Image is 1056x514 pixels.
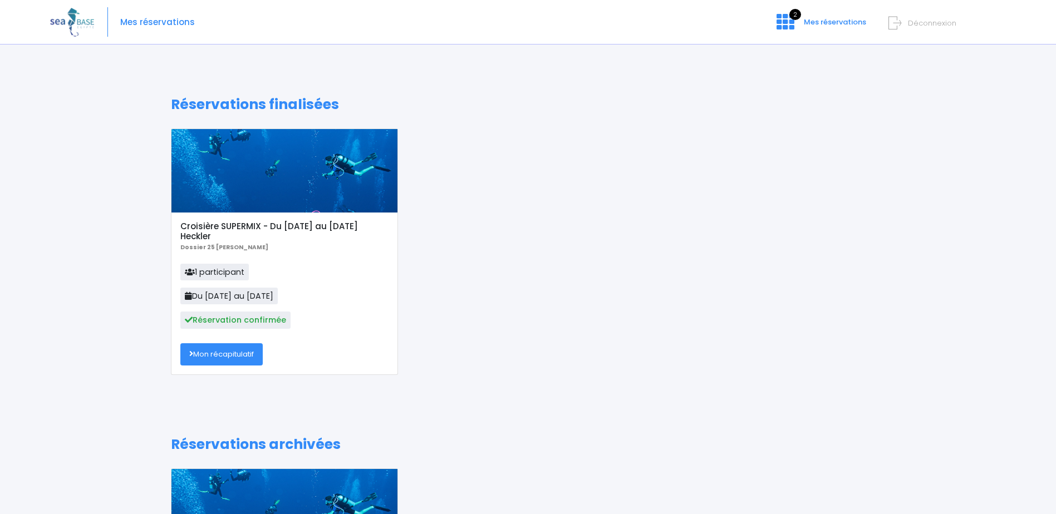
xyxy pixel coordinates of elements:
[180,312,291,328] span: Réservation confirmée
[171,96,885,113] h1: Réservations finalisées
[180,264,249,280] span: 1 participant
[180,221,388,241] h5: Croisière SUPERMIX - Du [DATE] au [DATE] Heckler
[908,18,956,28] span: Déconnexion
[180,288,278,304] span: Du [DATE] au [DATE]
[171,436,885,453] h1: Réservations archivées
[180,243,268,251] b: Dossier 25 [PERSON_NAME]
[804,17,866,27] span: Mes réservations
[180,343,263,365] a: Mon récapitulatif
[768,21,873,31] a: 2 Mes réservations
[789,9,801,20] span: 2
